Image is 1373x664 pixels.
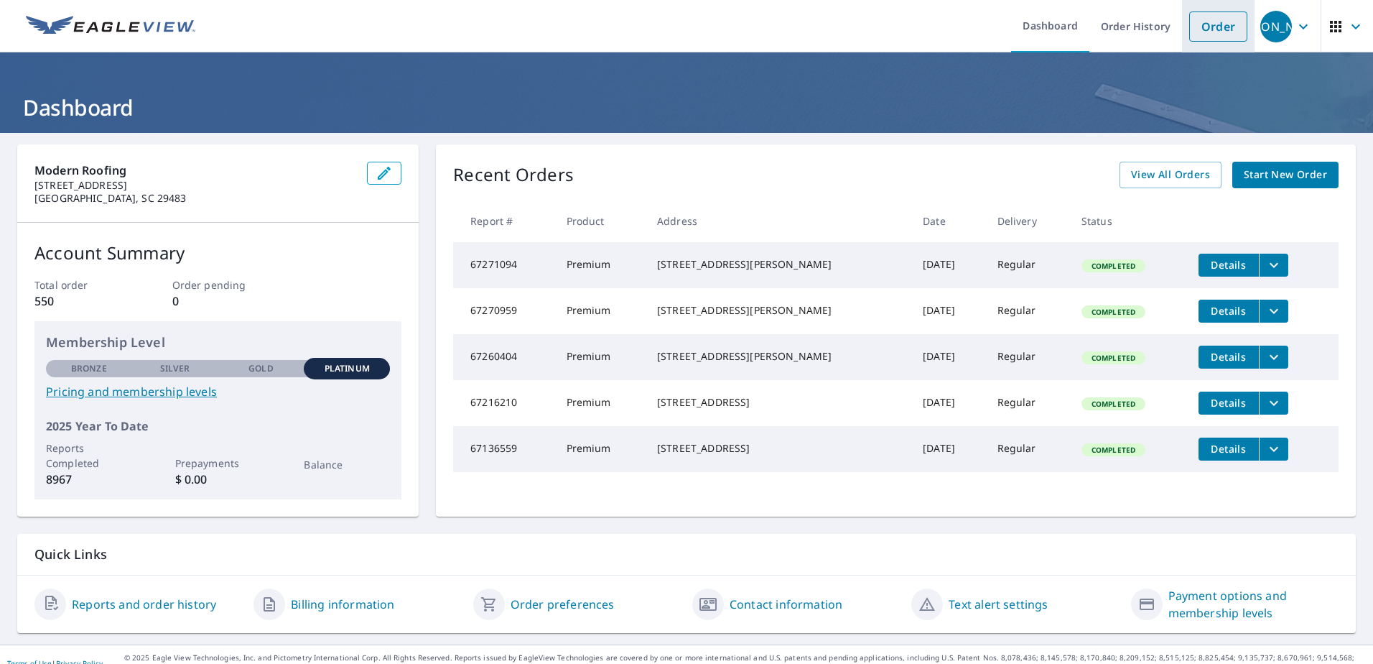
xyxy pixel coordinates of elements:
[46,333,390,352] p: Membership Level
[555,200,646,242] th: Product
[911,200,985,242] th: Date
[1189,11,1247,42] a: Order
[1199,438,1259,461] button: detailsBtn-67136559
[1083,353,1144,363] span: Completed
[1199,300,1259,323] button: detailsBtn-67270959
[291,596,394,613] a: Billing information
[986,334,1070,380] td: Regular
[1070,200,1187,242] th: Status
[71,362,107,375] p: Bronze
[453,200,554,242] th: Report #
[1207,396,1250,410] span: Details
[1083,445,1144,455] span: Completed
[555,380,646,426] td: Premium
[304,457,390,472] p: Balance
[453,426,554,472] td: 67136559
[1259,346,1288,369] button: filesDropdownBtn-67260404
[34,240,401,266] p: Account Summary
[555,242,646,288] td: Premium
[555,288,646,334] td: Premium
[1207,304,1250,318] span: Details
[1199,392,1259,415] button: detailsBtn-67216210
[911,242,985,288] td: [DATE]
[986,242,1070,288] td: Regular
[248,362,273,375] p: Gold
[46,383,390,400] a: Pricing and membership levels
[453,380,554,426] td: 67216210
[453,334,554,380] td: 67260404
[46,418,390,435] p: 2025 Year To Date
[511,596,615,613] a: Order preferences
[1244,166,1327,184] span: Start New Order
[1083,307,1144,317] span: Completed
[555,426,646,472] td: Premium
[175,456,261,471] p: Prepayments
[34,277,126,292] p: Total order
[1260,11,1292,42] div: [PERSON_NAME]
[34,179,355,192] p: [STREET_ADDRESS]
[1207,442,1250,456] span: Details
[325,362,370,375] p: Platinum
[911,426,985,472] td: [DATE]
[1232,162,1339,188] a: Start New Order
[1131,166,1210,184] span: View All Orders
[1199,346,1259,369] button: detailsBtn-67260404
[1168,587,1339,622] a: Payment options and membership levels
[17,93,1356,122] h1: Dashboard
[657,349,900,364] div: [STREET_ADDRESS][PERSON_NAME]
[986,426,1070,472] td: Regular
[657,303,900,318] div: [STREET_ADDRESS][PERSON_NAME]
[1207,258,1250,272] span: Details
[34,192,355,205] p: [GEOGRAPHIC_DATA], SC 29483
[34,292,126,310] p: 550
[555,334,646,380] td: Premium
[453,162,574,188] p: Recent Orders
[1207,350,1250,364] span: Details
[646,200,911,242] th: Address
[1199,254,1259,277] button: detailsBtn-67271094
[657,395,900,410] div: [STREET_ADDRESS]
[1259,438,1288,461] button: filesDropdownBtn-67136559
[1259,254,1288,277] button: filesDropdownBtn-67271094
[1259,392,1288,415] button: filesDropdownBtn-67216210
[26,16,195,37] img: EV Logo
[911,288,985,334] td: [DATE]
[160,362,190,375] p: Silver
[986,200,1070,242] th: Delivery
[175,471,261,488] p: $ 0.00
[46,441,132,471] p: Reports Completed
[657,441,900,456] div: [STREET_ADDRESS]
[172,292,264,310] p: 0
[34,545,1339,563] p: Quick Links
[986,288,1070,334] td: Regular
[453,288,554,334] td: 67270959
[949,596,1048,613] a: Text alert settings
[986,380,1070,426] td: Regular
[453,242,554,288] td: 67271094
[911,380,985,426] td: [DATE]
[46,471,132,488] p: 8967
[1083,261,1144,271] span: Completed
[911,334,985,380] td: [DATE]
[657,257,900,272] div: [STREET_ADDRESS][PERSON_NAME]
[34,162,355,179] p: Modern Roofing
[1259,300,1288,323] button: filesDropdownBtn-67270959
[1120,162,1221,188] a: View All Orders
[72,596,216,613] a: Reports and order history
[730,596,842,613] a: Contact information
[172,277,264,292] p: Order pending
[1083,399,1144,409] span: Completed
